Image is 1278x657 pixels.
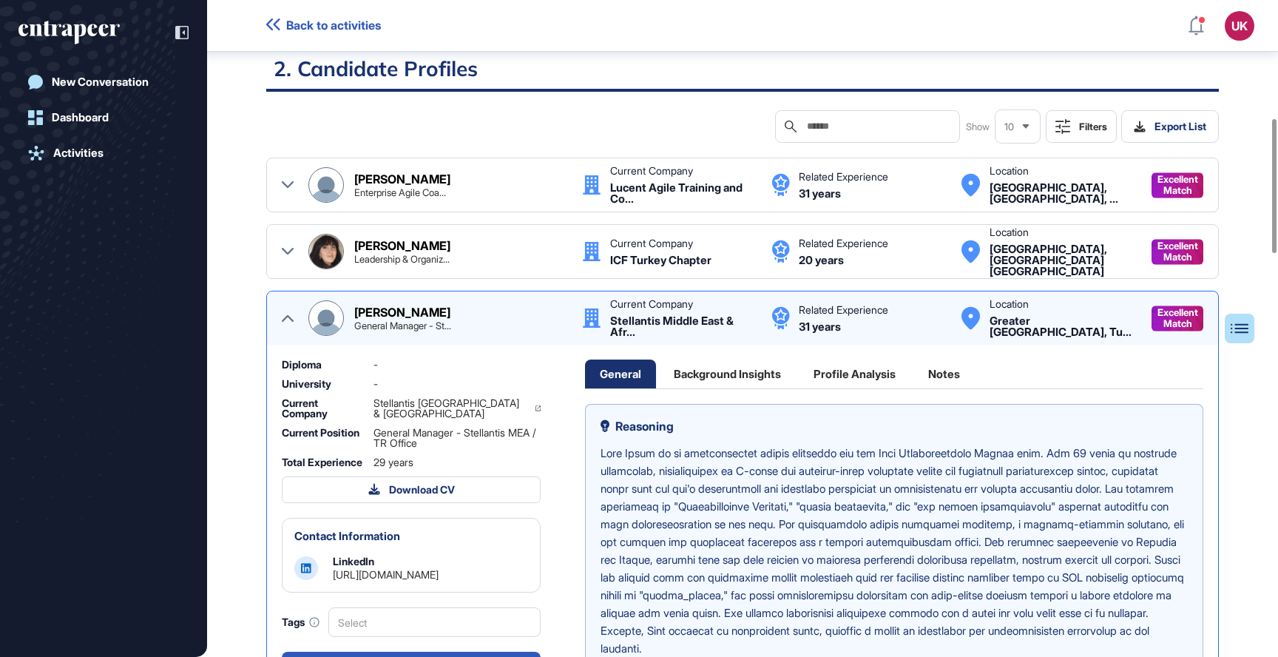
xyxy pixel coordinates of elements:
button: Filters [1046,110,1117,143]
div: 20 years [799,255,844,266]
div: Activities [53,146,104,160]
div: University [282,379,365,389]
span: Excellent Match [1157,307,1198,329]
a: Dashboard [18,103,189,132]
div: Doha, Qatar Qatar [990,243,1137,277]
h2: 2. Candidate Profiles [266,55,1219,92]
div: Background Insights [659,360,796,388]
button: Export List [1121,110,1219,143]
div: Location [990,299,1029,309]
span: Excellent Match [1157,174,1198,196]
div: Related Experience [799,238,888,249]
a: [URL][DOMAIN_NAME] [333,568,439,581]
div: [PERSON_NAME] [354,240,450,252]
div: Lucent Agile Training and Consultancy [610,182,757,204]
div: New Conversation [52,75,149,89]
div: Current Company [610,299,693,309]
span: General Manager - Stellantis MEA / TR Office [373,428,541,448]
button: UK [1225,11,1254,41]
a: Stellantis [GEOGRAPHIC_DATA] & [GEOGRAPHIC_DATA] [373,398,541,419]
div: Notes [913,360,975,388]
div: LinkedIn [333,556,374,567]
span: 10 [1004,121,1014,132]
a: New Conversation [18,67,189,97]
span: Excellent Match [1157,240,1198,263]
div: Filters [1079,121,1107,132]
div: Related Experience [799,305,888,315]
div: Tags [282,617,319,627]
div: 31 years [799,321,841,332]
img: Serap Bostan [309,235,343,269]
span: Back to activities [286,18,381,33]
div: entrapeer-logo [18,21,120,44]
div: - [373,379,541,389]
div: ICF Turkey Chapter [610,255,711,266]
div: - [373,360,541,370]
div: [PERSON_NAME] [354,306,450,318]
div: Dashboard [52,111,109,124]
button: Download CV [282,476,541,503]
span: Reasoning [615,420,674,432]
div: Profile Analysis [799,360,910,388]
span: Stellantis [GEOGRAPHIC_DATA] & [GEOGRAPHIC_DATA] [373,398,527,419]
div: Download CV [368,483,455,496]
div: Current Company [610,166,693,176]
div: Istanbul, Istanbul, Turkey Turkey [990,182,1137,204]
div: Diploma [282,360,365,370]
div: Greater Istanbul, Turkey Turkey [990,315,1137,337]
a: Back to activities [266,18,381,33]
a: Activities [18,138,189,168]
div: Current Position [282,428,365,448]
div: Leadership & Organizational Development Coach | HR Consultant (in the areas of Transformation & O... [354,255,450,264]
div: General [585,360,656,388]
div: Enterprise Agile Coach | SAFe SPC | CPCC | ORSC | Leadership & Culture Shifter | 750+ Agile Profe... [354,188,446,198]
span: 29 years [373,457,413,468]
div: General Manager - Stellantis MEA Turkey Office | #CPCC-Executive Coach | #Advanced Experience Des... [354,321,451,331]
span: Show [966,117,990,136]
div: Current Company [282,398,365,419]
div: Location [990,166,1029,176]
div: Related Experience [799,172,888,182]
div: 31 years [799,188,841,199]
div: Total Experience [282,457,365,468]
div: Stellantis Middle East & Africa [610,315,757,337]
div: Select [328,607,541,637]
div: Export List [1134,121,1206,132]
div: Location [990,227,1029,237]
img: Ayça Furth [309,301,343,335]
div: Current Company [610,238,693,249]
img: Ayşe Turunç [309,168,343,202]
div: Contact Information [294,530,400,542]
div: [PERSON_NAME] [354,173,450,185]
